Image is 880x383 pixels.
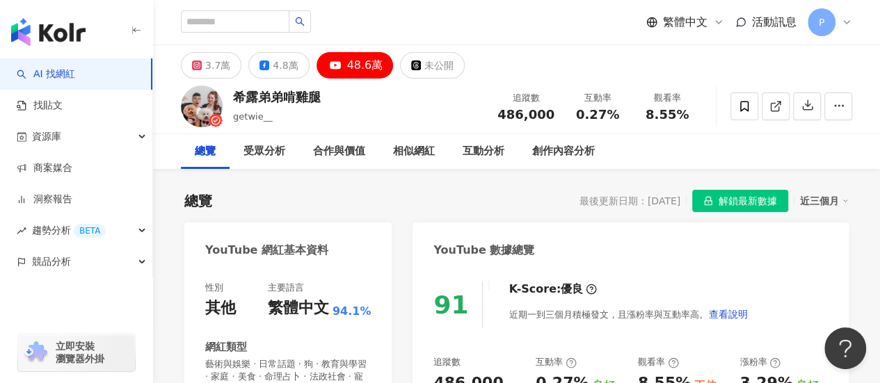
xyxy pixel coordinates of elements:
div: 近期一到三個月積極發文，且漲粉率與互動率高。 [509,300,748,328]
span: 繁體中文 [663,15,707,30]
div: BETA [74,224,106,238]
span: 資源庫 [32,121,61,152]
div: 近三個月 [800,192,849,210]
div: 3.7萬 [205,56,230,75]
a: searchAI 找網紅 [17,67,75,81]
img: chrome extension [22,341,49,364]
a: chrome extension立即安裝 瀏覽器外掛 [18,334,135,371]
span: lock [703,196,713,206]
div: K-Score : [509,282,597,297]
a: 找貼文 [17,99,63,113]
div: 繁體中文 [268,298,329,319]
iframe: Help Scout Beacon - Open [824,327,866,369]
div: 優良 [561,282,583,297]
div: YouTube 網紅基本資料 [205,243,328,258]
div: 觀看率 [641,91,694,105]
img: KOL Avatar [181,85,223,127]
button: 未公開 [400,52,465,79]
span: 趨勢分析 [32,215,106,246]
div: 相似網紅 [393,143,435,160]
div: 互動分析 [463,143,504,160]
div: 性別 [205,282,223,294]
span: 94.1% [333,304,371,319]
button: 查看說明 [707,300,748,328]
div: 受眾分析 [243,143,285,160]
div: 合作與價值 [313,143,365,160]
span: 0.27% [576,108,619,122]
span: 8.55% [646,108,689,122]
button: 48.6萬 [317,52,394,79]
div: 互動率 [571,91,624,105]
div: YouTube 數據總覽 [433,243,534,258]
a: 商案媒合 [17,161,72,175]
div: 48.6萬 [347,56,383,75]
div: 其他 [205,298,236,319]
span: 解鎖最新數據 [719,190,777,213]
div: 追蹤數 [497,91,554,105]
div: 觀看率 [638,356,679,368]
span: 立即安裝 瀏覽器外掛 [56,340,104,365]
div: 創作內容分析 [532,143,595,160]
a: 洞察報告 [17,193,72,206]
div: 網紅類型 [205,340,247,355]
div: 互動率 [536,356,577,368]
span: 活動訊息 [752,15,797,28]
div: 總覽 [195,143,216,160]
span: getwie__ [233,111,273,122]
span: rise [17,226,26,236]
button: 3.7萬 [181,52,241,79]
div: 91 [433,291,468,319]
span: 競品分析 [32,246,71,277]
div: 未公開 [424,56,454,75]
div: 主要語言 [268,282,304,294]
div: 追蹤數 [433,356,461,368]
span: 486,000 [497,107,554,122]
span: P [819,15,824,30]
img: logo [11,18,86,46]
span: search [295,17,305,26]
div: 總覽 [184,191,212,211]
span: 查看說明 [708,309,747,320]
div: 4.8萬 [273,56,298,75]
button: 4.8萬 [248,52,309,79]
button: 解鎖最新數據 [692,190,788,212]
div: 漲粉率 [739,356,781,368]
div: 希露弟弟啃雞腿 [233,88,321,106]
div: 最後更新日期：[DATE] [579,195,680,206]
